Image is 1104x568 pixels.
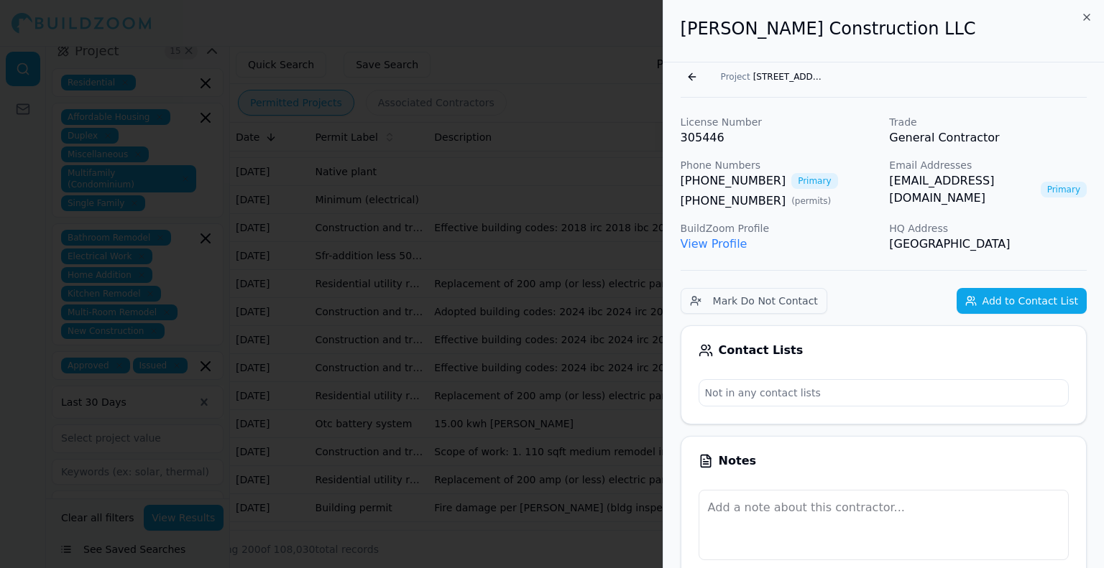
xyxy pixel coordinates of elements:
[889,115,1087,129] p: Trade
[681,129,878,146] p: 305446
[721,71,750,83] span: Project
[681,192,786,210] a: [PHONE_NUMBER]
[699,343,1069,358] div: Contact Lists
[753,71,825,83] span: [STREET_ADDRESS]
[681,17,1087,40] h2: [PERSON_NAME] Construction LLC
[889,129,1087,146] p: General Contractor
[889,221,1087,236] p: HQ Address
[791,173,837,189] span: Primary
[681,237,747,251] a: View Profile
[791,195,831,207] span: ( permits )
[1041,182,1087,197] span: Primary
[889,172,1034,207] a: [EMAIL_ADDRESS][DOMAIN_NAME]
[681,158,878,172] p: Phone Numbers
[681,172,786,190] a: [PHONE_NUMBER]
[681,288,827,314] button: Mark Do Not Contact
[681,221,878,236] p: BuildZoom Profile
[957,288,1087,314] button: Add to Contact List
[712,67,834,87] button: Project[STREET_ADDRESS]
[889,236,1087,253] p: [GEOGRAPHIC_DATA]
[699,454,1069,468] div: Notes
[889,158,1087,172] p: Email Addresses
[699,380,1068,406] p: Not in any contact lists
[681,115,878,129] p: License Number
